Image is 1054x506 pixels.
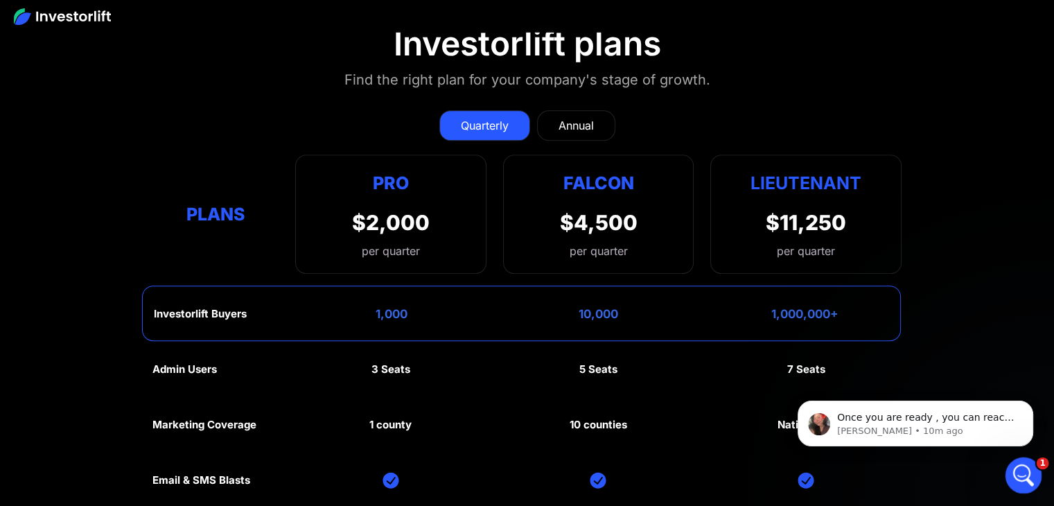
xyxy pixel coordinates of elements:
[152,419,256,431] div: Marketing Coverage
[750,173,861,193] strong: Lieutenant
[579,307,618,321] div: 10,000
[352,243,430,259] div: per quarter
[11,166,266,317] div: Silvia says…
[461,117,509,134] div: Quarterly
[238,394,260,417] button: Send a message…
[44,400,55,411] button: Emoji picker
[217,6,243,32] button: Home
[570,419,627,431] div: 10 counties
[152,201,279,228] div: Plans
[152,474,250,487] div: Email & SMS Blasts
[33,29,157,40] b: Artemis and God Mode
[569,243,627,259] div: per quarter
[22,270,216,297] div: Can you please confirm the best phone number to contact you?
[1037,457,1049,470] span: 1
[11,317,266,362] div: user says…
[75,125,266,155] div: how much is the upgrade amount?
[21,400,33,411] button: Upload attachment
[394,24,661,64] div: Investorlift plans
[39,8,62,30] img: Profile image for Silvia
[154,308,247,320] div: Investorlift Buyers
[67,7,157,17] h1: [PERSON_NAME]
[376,307,407,321] div: 1,000
[371,363,410,376] div: 3 Seats
[9,6,35,32] button: go back
[11,125,266,166] div: user says…
[12,371,265,394] textarea: Message…
[777,372,1054,469] iframe: Intercom notifications message
[563,169,633,196] div: Falcon
[579,363,617,376] div: 5 Seats
[22,195,216,263] div: This will depend on the subscription. If you wish to get more information about the prices and fe...
[559,117,594,134] div: Annual
[110,362,266,392] div: thanks so much for the info
[152,363,217,376] div: Admin Users
[86,133,255,147] div: how much is the upgrade amount?
[66,400,77,411] button: Gif picker
[352,169,430,196] div: Pro
[243,6,268,30] div: Close
[352,210,430,235] div: $2,000
[559,210,637,235] div: $4,500
[33,28,216,106] li: are no longer needed; the AI automatically provides all buyer insights for you. However, if you w...
[766,210,846,235] div: $11,250
[1005,457,1042,494] iframe: Intercom live chat
[771,307,838,321] div: 1,000,000+
[344,69,710,91] div: Find the right plan for your company's stage of growth.
[11,362,266,403] div: user says…
[50,317,266,360] div: let me surf your website first and then I will let you know
[67,17,95,31] p: Active
[777,243,835,259] div: per quarter
[61,325,255,352] div: let me surf your website first and then I will let you know
[369,419,412,431] div: 1 county
[787,363,825,376] div: 7 Seats
[22,175,216,189] div: Hello [PERSON_NAME],
[88,400,99,411] button: Start recording
[11,166,227,306] div: Hello [PERSON_NAME],This will depend on the subscription. If you wish to get more information abo...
